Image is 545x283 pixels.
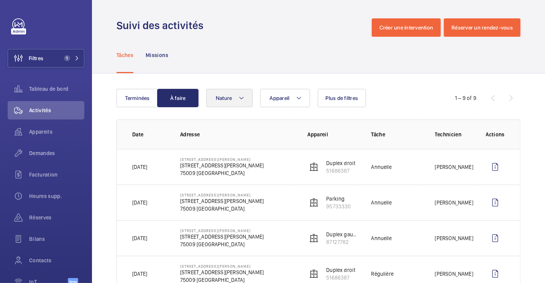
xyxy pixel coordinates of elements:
p: Technicien [435,131,474,138]
p: [DATE] [132,199,147,206]
p: [STREET_ADDRESS][PERSON_NAME] [180,264,264,268]
span: Nature [216,95,232,101]
p: Annuelle [371,199,391,206]
p: [STREET_ADDRESS][PERSON_NAME] [180,233,264,240]
span: Réserves [29,214,84,221]
p: 75009 [GEOGRAPHIC_DATA] [180,169,264,177]
p: Annuelle [371,234,391,242]
h1: Suivi des activités [117,18,208,33]
span: Activités [29,106,84,114]
p: Tâches [117,51,133,59]
img: elevator.svg [309,269,318,278]
img: elevator.svg [309,198,318,207]
p: Tâche [371,131,422,138]
p: 75009 [GEOGRAPHIC_DATA] [180,205,264,213]
p: [STREET_ADDRESS][PERSON_NAME] [180,197,264,205]
span: Contacts [29,257,84,264]
p: Actions [486,131,505,138]
p: [DATE] [132,234,147,242]
p: Date [132,131,168,138]
button: Créer une intervention [372,18,441,37]
p: 51686387 [326,167,355,175]
p: Régulière [371,270,394,278]
button: Plus de filtres [318,89,366,107]
p: 95733330 [326,203,351,210]
p: [PERSON_NAME] [435,163,473,171]
p: [PERSON_NAME] [435,234,473,242]
span: Heures supp. [29,192,84,200]
p: Annuelle [371,163,391,171]
p: Missions [146,51,168,59]
p: [STREET_ADDRESS][PERSON_NAME] [180,228,264,233]
button: À faire [157,89,199,107]
span: Bilans [29,235,84,243]
button: Filtres1 [8,49,84,67]
p: [STREET_ADDRESS][PERSON_NAME] [180,193,264,197]
p: Duplex droit [326,266,355,274]
p: Appareil [307,131,359,138]
p: [DATE] [132,270,147,278]
span: Appareil [270,95,290,101]
button: Nature [206,89,253,107]
button: Terminées [117,89,158,107]
p: [PERSON_NAME] [435,270,473,278]
p: 75009 [GEOGRAPHIC_DATA] [180,240,264,248]
span: Facturation [29,171,84,178]
p: Adresse [180,131,295,138]
button: Réserver un rendez-vous [444,18,520,37]
p: Duplex gauche [326,231,359,238]
span: Appareils [29,128,84,136]
span: Demandes [29,149,84,157]
img: elevator.svg [309,234,318,243]
p: 87127782 [326,238,359,246]
span: Plus de filtres [326,95,358,101]
p: Parking [326,195,351,203]
p: [STREET_ADDRESS][PERSON_NAME] [180,157,264,162]
p: 51686387 [326,274,355,281]
span: Tableau de bord [29,85,84,93]
img: elevator.svg [309,162,318,172]
p: [DATE] [132,163,147,171]
div: 1 – 9 of 9 [455,94,476,102]
p: [STREET_ADDRESS][PERSON_NAME] [180,162,264,169]
p: [PERSON_NAME] [435,199,473,206]
span: 1 [64,55,70,61]
p: Duplex droit [326,159,355,167]
button: Appareil [260,89,310,107]
p: [STREET_ADDRESS][PERSON_NAME] [180,268,264,276]
span: Filtres [29,54,43,62]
